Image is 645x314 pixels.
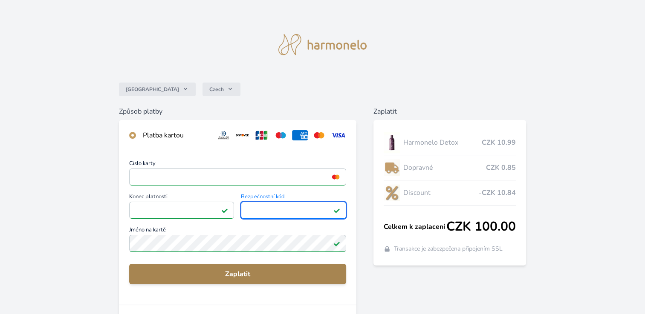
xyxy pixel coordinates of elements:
[133,204,231,216] iframe: Iframe pro datum vypršení platnosti
[245,204,342,216] iframe: Iframe pro bezpečnostní kód
[216,130,231,140] img: diners.svg
[384,132,400,153] img: DETOX_se_stinem_x-lo.jpg
[278,34,367,55] img: logo.svg
[209,86,224,93] span: Czech
[234,130,250,140] img: discover.svg
[403,188,479,198] span: Discount
[143,130,209,140] div: Platba kartou
[254,130,269,140] img: jcb.svg
[221,207,228,214] img: Platné pole
[129,264,346,284] button: Zaplatit
[384,222,446,232] span: Celkem k zaplacení
[129,194,234,202] span: Konec platnosti
[403,163,486,173] span: Dopravné
[311,130,327,140] img: mc.svg
[273,130,289,140] img: maestro.svg
[394,245,503,253] span: Transakce je zabezpečena připojením SSL
[333,207,340,214] img: Platné pole
[446,219,516,234] span: CZK 100.00
[202,83,240,96] button: Czech
[129,161,346,168] span: Číslo karty
[129,227,346,235] span: Jméno na kartě
[119,83,196,96] button: [GEOGRAPHIC_DATA]
[330,130,346,140] img: visa.svg
[333,240,340,247] img: Platné pole
[384,182,400,203] img: discount-lo.png
[486,163,516,173] span: CZK 0.85
[133,171,342,183] iframe: Iframe pro číslo karty
[241,194,346,202] span: Bezpečnostní kód
[384,157,400,178] img: delivery-lo.png
[136,269,339,279] span: Zaplatit
[330,173,341,181] img: mc
[479,188,516,198] span: -CZK 10.84
[119,106,356,117] h6: Způsob platby
[403,137,482,148] span: Harmonelo Detox
[482,137,516,148] span: CZK 10.99
[126,86,179,93] span: [GEOGRAPHIC_DATA]
[292,130,308,140] img: amex.svg
[129,235,346,252] input: Jméno na kartěPlatné pole
[373,106,526,117] h6: Zaplatit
